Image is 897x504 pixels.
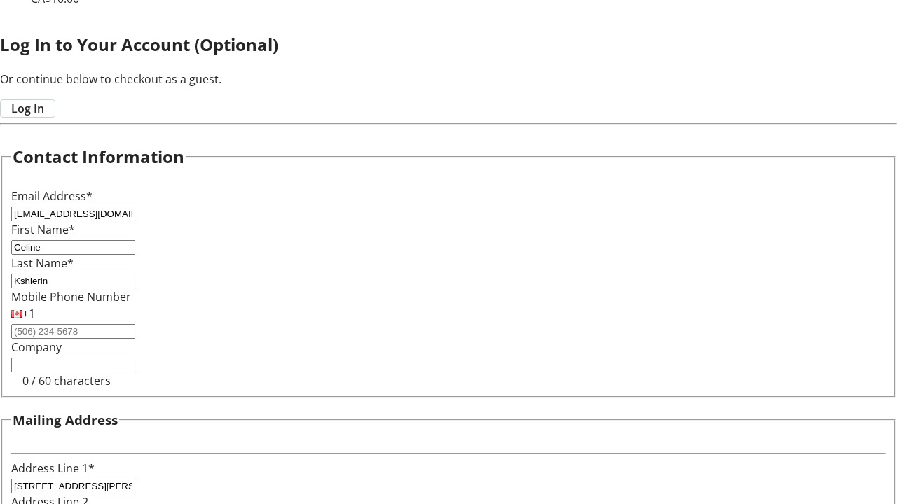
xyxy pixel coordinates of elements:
label: Mobile Phone Number [11,289,131,304]
label: Company [11,339,62,355]
tr-character-limit: 0 / 60 characters [22,373,111,388]
h2: Contact Information [13,144,184,169]
h3: Mailing Address [13,410,118,430]
span: Log In [11,100,44,117]
label: Address Line 1* [11,461,95,476]
label: Last Name* [11,255,74,271]
label: Email Address* [11,188,93,204]
input: (506) 234-5678 [11,324,135,339]
label: First Name* [11,222,75,237]
input: Address [11,479,135,493]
